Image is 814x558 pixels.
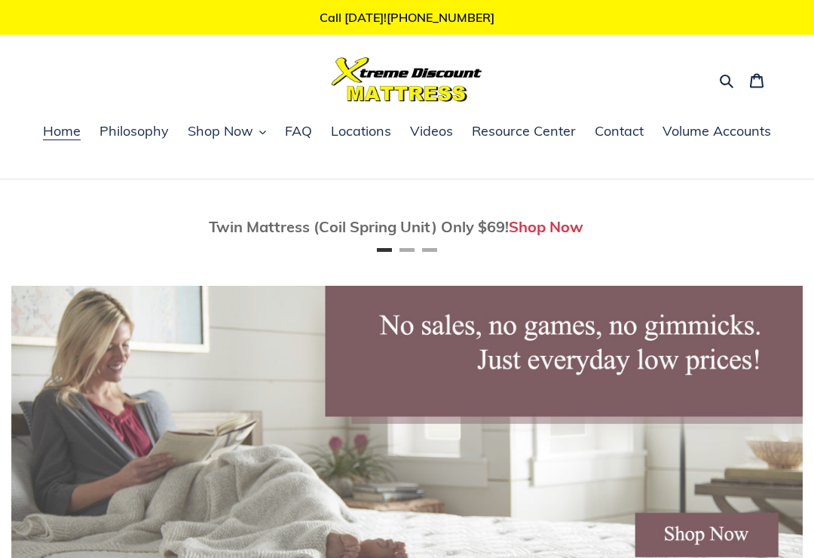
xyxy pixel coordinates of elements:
[402,121,461,143] a: Videos
[332,57,482,102] img: Xtreme Discount Mattress
[472,122,576,140] span: Resource Center
[655,121,779,143] a: Volume Accounts
[399,248,415,252] button: Page 2
[663,122,771,140] span: Volume Accounts
[43,122,81,140] span: Home
[595,122,644,140] span: Contact
[464,121,583,143] a: Resource Center
[387,10,494,25] a: [PHONE_NUMBER]
[99,122,169,140] span: Philosophy
[422,248,437,252] button: Page 3
[285,122,312,140] span: FAQ
[180,121,274,143] button: Shop Now
[188,122,253,140] span: Shop Now
[410,122,453,140] span: Videos
[331,122,391,140] span: Locations
[587,121,651,143] a: Contact
[35,121,88,143] a: Home
[509,217,583,236] a: Shop Now
[92,121,176,143] a: Philosophy
[377,248,392,252] button: Page 1
[323,121,399,143] a: Locations
[277,121,320,143] a: FAQ
[209,217,509,236] span: Twin Mattress (Coil Spring Unit) Only $69!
